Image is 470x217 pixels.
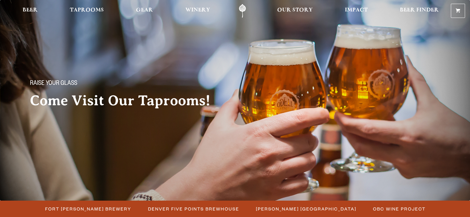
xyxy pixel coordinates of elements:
[144,204,242,213] a: Denver Five Points Brewhouse
[273,4,317,18] a: Our Story
[148,204,239,213] span: Denver Five Points Brewhouse
[41,204,134,213] a: Fort [PERSON_NAME] Brewery
[19,4,42,18] a: Beer
[277,8,313,13] span: Our Story
[181,4,214,18] a: Winery
[369,204,429,213] a: OBC Wine Project
[45,204,131,213] span: Fort [PERSON_NAME] Brewery
[256,204,356,213] span: [PERSON_NAME] [GEOGRAPHIC_DATA]
[132,4,157,18] a: Gear
[341,4,372,18] a: Impact
[400,8,439,13] span: Beer Finder
[252,204,359,213] a: [PERSON_NAME] [GEOGRAPHIC_DATA]
[66,4,108,18] a: Taprooms
[396,4,443,18] a: Beer Finder
[373,204,426,213] span: OBC Wine Project
[30,93,223,108] h2: Come Visit Our Taprooms!
[185,8,210,13] span: Winery
[70,8,104,13] span: Taprooms
[136,8,153,13] span: Gear
[345,8,368,13] span: Impact
[30,80,77,88] span: Raise your glass
[231,4,254,18] a: Odell Home
[23,8,38,13] span: Beer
